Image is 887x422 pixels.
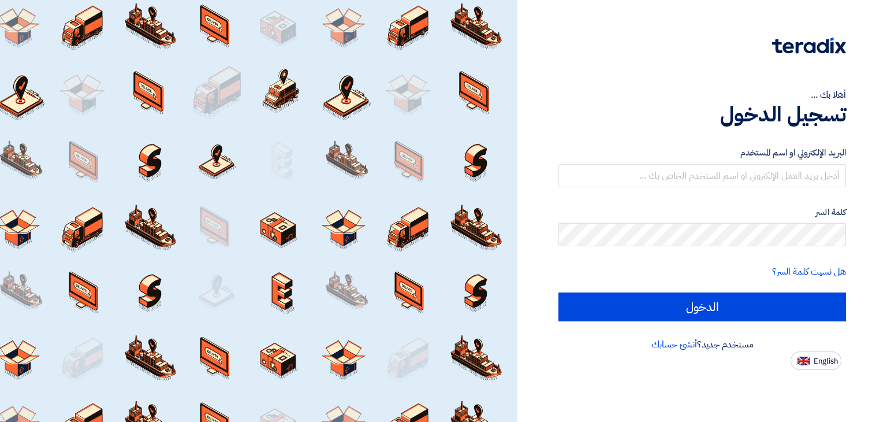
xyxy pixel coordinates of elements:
[772,265,846,279] a: هل نسيت كلمة السر؟
[558,146,846,160] label: البريد الإلكتروني او اسم المستخدم
[558,206,846,219] label: كلمة السر
[772,38,846,54] img: Teradix logo
[651,338,697,351] a: أنشئ حسابك
[558,102,846,127] h1: تسجيل الدخول
[791,351,841,370] button: English
[558,293,846,321] input: الدخول
[558,88,846,102] div: أهلا بك ...
[558,164,846,187] input: أدخل بريد العمل الإلكتروني او اسم المستخدم الخاص بك ...
[797,357,810,365] img: en-US.png
[558,338,846,351] div: مستخدم جديد؟
[814,357,838,365] span: English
